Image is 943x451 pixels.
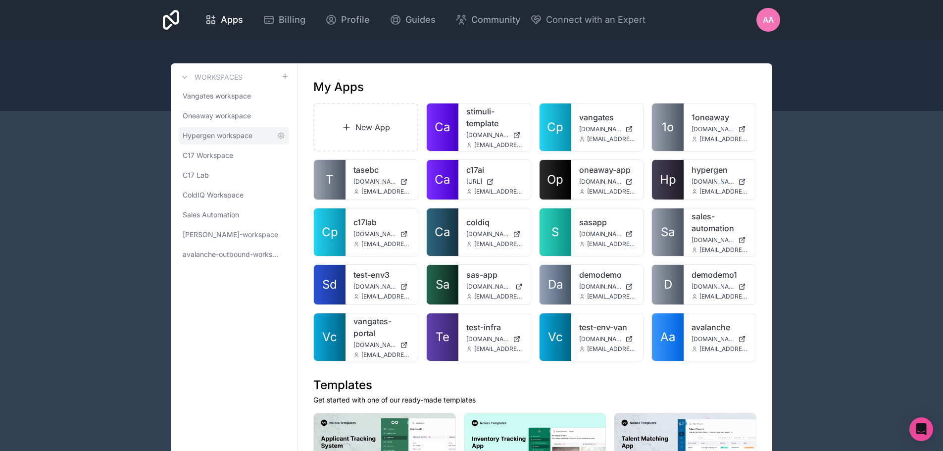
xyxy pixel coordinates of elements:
h1: My Apps [313,79,364,95]
a: Hp [652,160,684,200]
a: [DOMAIN_NAME] [692,335,748,343]
a: Apps [197,9,251,31]
span: Da [548,277,563,293]
a: Sales Automation [179,206,289,224]
a: sas-app [466,269,523,281]
a: avalanche-outbound-workspace [179,246,289,263]
a: Community [447,9,528,31]
a: D [652,265,684,304]
span: 1o [662,119,674,135]
a: [DOMAIN_NAME] [353,341,410,349]
span: [EMAIL_ADDRESS][DOMAIN_NAME] [587,188,636,196]
a: Billing [255,9,313,31]
span: [EMAIL_ADDRESS][DOMAIN_NAME] [361,293,410,301]
span: [EMAIL_ADDRESS][DOMAIN_NAME] [699,246,748,254]
span: Op [547,172,563,188]
a: Ca [427,103,458,151]
a: Da [540,265,571,304]
span: [DOMAIN_NAME] [579,230,622,238]
a: [DOMAIN_NAME] [579,335,636,343]
span: Hp [660,172,676,188]
a: [DOMAIN_NAME] [692,125,748,133]
a: [DOMAIN_NAME] [353,230,410,238]
a: [DOMAIN_NAME] [466,283,523,291]
span: [DOMAIN_NAME] [466,131,509,139]
a: Sa [427,265,458,304]
span: Te [436,329,449,345]
a: avalanche [692,321,748,333]
span: [DOMAIN_NAME] [692,125,734,133]
a: Ca [427,160,458,200]
a: Ca [427,208,458,256]
span: Vc [548,329,563,345]
a: [DOMAIN_NAME] [579,125,636,133]
span: Cp [547,119,563,135]
span: [EMAIL_ADDRESS] [361,240,410,248]
a: demodemo1 [692,269,748,281]
a: [PERSON_NAME]-workspace [179,226,289,244]
a: 1oneaway [692,111,748,123]
a: oneaway-app [579,164,636,176]
a: [DOMAIN_NAME] [579,178,636,186]
span: Cp [322,224,338,240]
span: ColdIQ Workspace [183,190,244,200]
span: Guides [405,13,436,27]
a: Te [427,313,458,361]
span: [EMAIL_ADDRESS][DOMAIN_NAME] [699,293,748,301]
button: Connect with an Expert [530,13,645,27]
a: [DOMAIN_NAME] [466,131,523,139]
span: Connect with an Expert [546,13,645,27]
p: Get started with one of our ready-made templates [313,395,756,405]
span: [EMAIL_ADDRESS][DOMAIN_NAME] [474,141,523,149]
a: S [540,208,571,256]
span: C17 Lab [183,170,209,180]
span: T [326,172,334,188]
a: T [314,160,346,200]
a: sasapp [579,216,636,228]
a: [DOMAIN_NAME] [692,283,748,291]
span: [EMAIL_ADDRESS][DOMAIN_NAME] [587,240,636,248]
span: [DOMAIN_NAME] [466,283,511,291]
span: [EMAIL_ADDRESS][DOMAIN_NAME] [699,345,748,353]
span: [EMAIL_ADDRESS][DOMAIN_NAME] [699,188,748,196]
span: [DOMAIN_NAME] [692,178,734,186]
span: Aa [763,14,774,26]
span: [DOMAIN_NAME] [579,125,622,133]
a: test-env-van [579,321,636,333]
a: [DOMAIN_NAME] [353,283,410,291]
a: ColdIQ Workspace [179,186,289,204]
span: Vangates workspace [183,91,251,101]
a: Sd [314,265,346,304]
a: test-env3 [353,269,410,281]
span: [EMAIL_ADDRESS][DOMAIN_NAME] [474,240,523,248]
a: [URL] [466,178,523,186]
span: Apps [221,13,243,27]
div: Open Intercom Messenger [909,417,933,441]
a: Vc [540,313,571,361]
a: [DOMAIN_NAME] [579,283,636,291]
span: Sa [436,277,449,293]
a: coldiq [466,216,523,228]
a: Vc [314,313,346,361]
a: vangates [579,111,636,123]
span: Profile [341,13,370,27]
a: c17lab [353,216,410,228]
span: D [664,277,672,293]
a: sales-automation [692,210,748,234]
a: [DOMAIN_NAME] [579,230,636,238]
span: [DOMAIN_NAME] [466,335,509,343]
a: Aa [652,313,684,361]
span: [EMAIL_ADDRESS][DOMAIN_NAME] [587,345,636,353]
a: Cp [314,208,346,256]
a: Guides [382,9,444,31]
span: Ca [435,172,450,188]
span: Ca [435,224,450,240]
a: [DOMAIN_NAME] [466,335,523,343]
a: C17 Lab [179,166,289,184]
span: Sales Automation [183,210,239,220]
a: vangates-portal [353,315,410,339]
a: [DOMAIN_NAME] [466,230,523,238]
span: [DOMAIN_NAME] [692,236,734,244]
span: [DOMAIN_NAME] [353,230,396,238]
span: [EMAIL_ADDRESS][DOMAIN_NAME] [587,293,636,301]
